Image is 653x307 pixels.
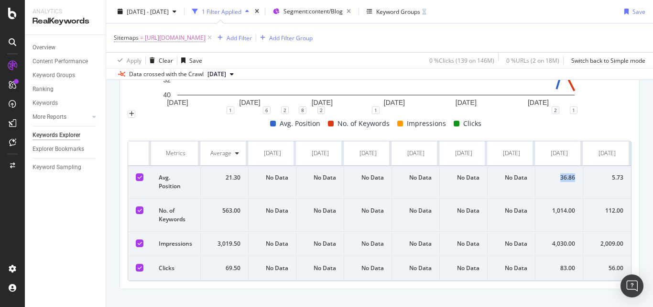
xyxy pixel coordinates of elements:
span: [DATE] - [DATE] [127,7,169,15]
span: Segment: content/Blog [283,7,343,15]
div: 21.30 [208,173,240,182]
div: 1 [227,106,234,114]
div: [DATE] [455,149,472,158]
div: No Data [304,264,336,273]
div: 36.86 [543,173,575,182]
div: No Data [400,206,432,215]
div: plus [128,110,135,118]
div: Keywords [33,98,58,108]
div: No Data [256,239,288,248]
button: Save [177,53,202,68]
button: Clear [146,53,173,68]
a: More Reports [33,112,89,122]
a: Keywords Explorer [33,130,99,140]
td: Clicks [151,256,201,281]
text: [DATE] [384,99,405,106]
div: 1,014.00 [543,206,575,215]
div: No Data [495,239,527,248]
div: No Data [495,206,527,215]
div: No Data [304,239,336,248]
div: 56.00 [591,264,623,273]
a: Content Performance [33,57,99,67]
div: Add Filter [227,34,252,42]
div: times [253,7,261,16]
div: No Data [352,206,384,215]
button: Keyword Groups [363,4,430,19]
div: No Data [304,173,336,182]
div: No Data [400,264,432,273]
div: Data crossed with the Crawl [129,70,204,79]
span: Avg. Position [280,118,320,129]
div: [DATE] [551,149,568,158]
div: No Data [400,173,432,182]
div: [DATE] [503,149,520,158]
div: No Data [256,173,288,182]
div: [DATE] [264,149,281,158]
div: No Data [304,206,336,215]
div: 2,009.00 [591,239,623,248]
div: More Reports [33,112,66,122]
div: No Data [447,206,479,215]
div: 5.73 [591,173,623,182]
div: Add Filter Group [269,34,313,42]
a: Ranking [33,84,99,94]
span: Clicks [463,118,481,129]
div: No Data [352,264,384,273]
td: Avg. Position [151,166,201,199]
a: Keywords [33,98,99,108]
div: Save [632,7,645,15]
div: No Data [256,206,288,215]
text: [DATE] [456,99,477,106]
a: Explorer Bookmarks [33,144,99,154]
text: [DATE] [239,99,261,106]
text: [DATE] [312,99,333,106]
div: No Data [256,264,288,273]
div: 0 % Clicks ( 139 on 146M ) [429,56,494,64]
a: Keyword Groups [33,70,99,80]
button: Switch back to Simple mode [567,53,645,68]
td: Impressions [151,232,201,256]
div: 3,019.50 [208,239,240,248]
div: No Data [495,173,527,182]
div: 8 [299,106,306,114]
div: Average [210,149,231,158]
div: 2 [317,106,325,114]
div: 2 [281,106,289,114]
div: 1 Filter Applied [202,7,241,15]
button: Save [620,4,645,19]
div: Switch back to Simple mode [571,56,645,64]
button: [DATE] [204,68,238,80]
span: Sitemaps [114,34,139,42]
div: 2 [552,106,559,114]
div: No Data [400,239,432,248]
div: [DATE] [359,149,377,158]
a: Keyword Sampling [33,162,99,172]
div: Overview [33,43,55,53]
text: [DATE] [167,99,188,106]
div: Keywords Explorer [33,130,80,140]
div: No Data [447,264,479,273]
div: Open Intercom Messenger [620,274,643,297]
div: [DATE] [407,149,424,158]
div: Analytics [33,8,98,16]
div: Content Performance [33,57,88,67]
text: 40 [163,91,171,99]
button: Add Filter [214,32,252,44]
div: No Data [447,239,479,248]
div: RealKeywords [33,16,98,27]
div: 0 % URLs ( 2 on 18M ) [506,56,559,64]
div: Clear [159,56,173,64]
text: [DATE] [528,99,549,106]
div: 83.00 [543,264,575,273]
span: Impressions [407,118,446,129]
div: No Data [447,173,479,182]
div: No Data [495,264,527,273]
div: Metrics [159,149,193,158]
button: Add Filter Group [256,32,313,44]
button: [DATE] - [DATE] [114,4,180,19]
div: No Data [352,173,384,182]
text: 32 [163,76,171,84]
div: Save [189,56,202,64]
span: [URL][DOMAIN_NAME] [145,31,206,45]
div: Keyword Groups [376,7,420,15]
